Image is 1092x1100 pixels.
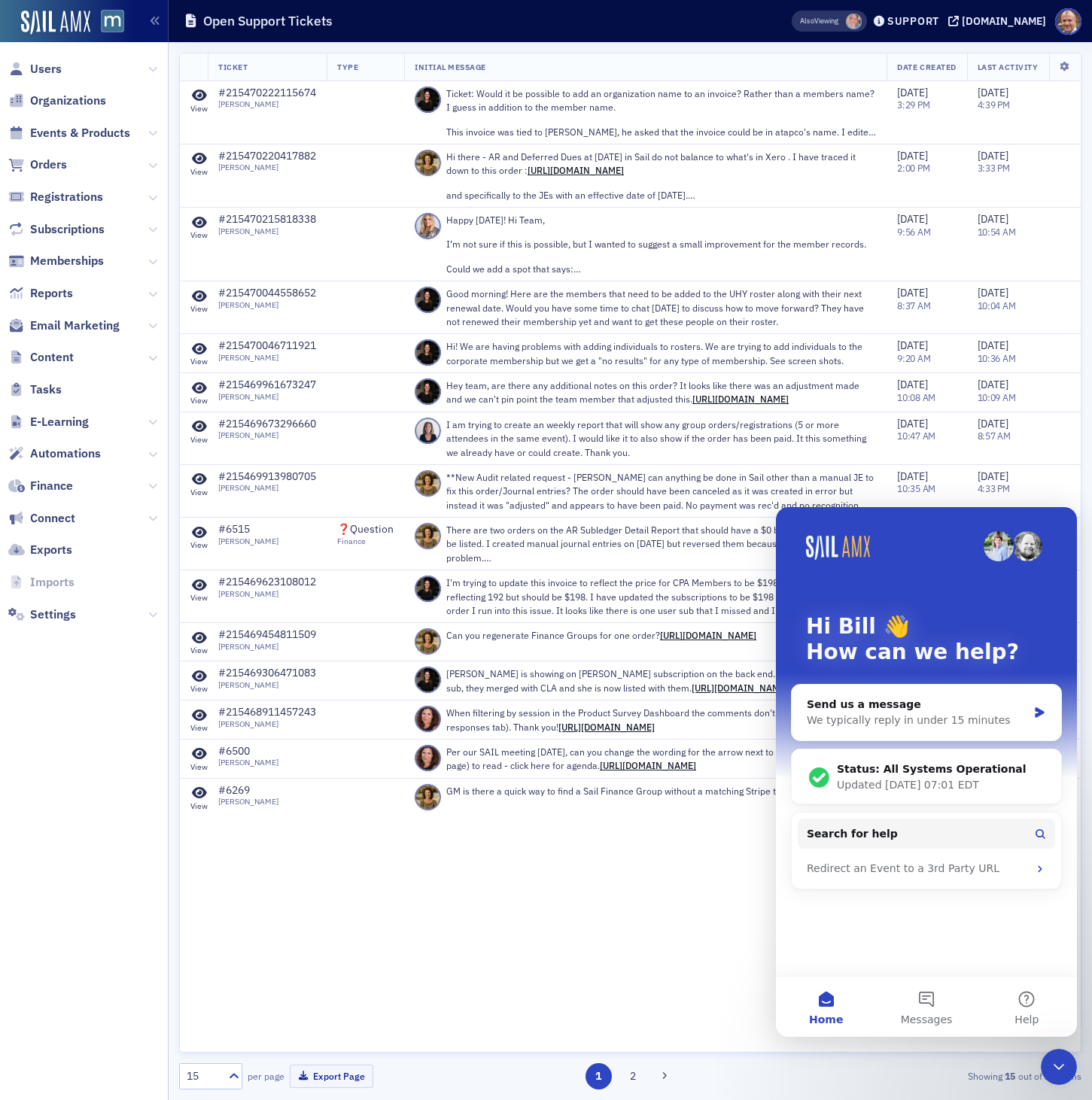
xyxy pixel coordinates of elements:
p: Hi there - AR and Deferred Dues at [DATE] in Sail do not balance to what's in Xero . I have trace... [446,150,876,178]
p: I’m not sure if this is possible, but I wanted to suggest a small improvement for the member reco... [446,237,876,251]
time: 10:47 AM [897,430,935,442]
div: Finance [337,536,394,546]
div: View [190,488,208,497]
a: [URL][DOMAIN_NAME] [692,393,789,405]
span: Reports [30,285,73,302]
div: View [190,762,208,772]
span: Users [30,61,62,77]
p: and specifically to the JEs with an effective date of [DATE]. When comparing the FLINES in Xero w... [446,188,876,202]
p: Hi! We are having problems with adding individuals to rosters. We are trying to add individuals t... [446,339,876,367]
a: Reports [8,285,73,302]
div: #215470215818338 [218,213,316,226]
div: #6515 [218,523,278,536]
div: #215470046711921 [218,339,316,353]
div: #215469454811509 [218,628,316,642]
span: Last Activity [978,62,1039,72]
a: [URL][DOMAIN_NAME] [528,164,624,176]
span: Viewing [800,16,838,26]
span: [DATE] [978,339,1008,352]
span: [DATE] [897,286,928,299]
span: [DATE] [897,339,928,352]
div: #215469913980705 [218,470,316,484]
span: Finance [30,478,73,494]
time: 8:37 AM [897,299,930,311]
iframe: Intercom live chat [1041,1049,1077,1085]
a: [URL][DOMAIN_NAME] [600,759,696,771]
span: Organizations [30,93,106,109]
span: [DATE] [978,212,1008,226]
div: #215470220417882 [218,150,316,163]
div: View [190,396,208,406]
a: Registrations [8,189,103,205]
p: [PERSON_NAME] is showing on [PERSON_NAME] subscription on the back end. I need to cancel this sub... [446,667,876,694]
span: [DATE] [978,86,1008,99]
span: [DATE] [897,469,928,483]
div: [PERSON_NAME] [218,226,316,236]
div: View [190,593,208,603]
div: #215469306471083 [218,667,316,680]
div: ❓Question [337,523,394,536]
div: View [190,801,208,811]
span: [DATE] [897,212,928,226]
span: Settings [30,606,76,623]
a: Email Marketing [8,318,120,334]
a: Automations [8,445,101,462]
time: 10:09 AM [978,391,1016,403]
div: [PERSON_NAME] [218,719,316,729]
time: 10:08 AM [897,391,935,403]
div: Showing out of items [791,1069,1081,1083]
div: Support [887,14,939,28]
a: Imports [8,574,75,591]
span: Subscriptions [30,221,105,238]
a: Organizations [8,93,106,109]
p: Ticket: Would it be possible to add an organization name to an invoice? Rather than a members nam... [446,87,876,114]
div: View [190,304,208,314]
span: [DATE] [897,378,928,391]
div: #215470222115674 [218,87,316,100]
button: Export Page [290,1065,373,1088]
div: #215469673296660 [218,418,316,431]
div: #215469623108012 [218,576,316,589]
a: Settings [8,606,76,623]
div: [PERSON_NAME] [218,99,316,109]
time: 8:57 AM [978,430,1011,442]
time: 3:29 PM [897,99,929,111]
span: Date Created [897,62,956,72]
div: [PERSON_NAME] [218,300,316,310]
div: View [190,684,208,694]
p: Happy [DATE]! Hi Team, [446,213,876,226]
a: Events & Products [8,125,130,141]
span: [DATE] [897,417,928,430]
div: View [190,230,208,240]
div: #6269 [218,784,278,798]
span: Connect [30,510,75,527]
div: [PERSON_NAME] [218,536,278,546]
span: Initial Message [415,62,486,72]
div: [PERSON_NAME] [218,353,316,363]
div: View [190,540,208,550]
p: I am trying to create an weekly report that will show any group orders/registrations (5 or more a... [446,418,876,459]
time: 10:04 AM [978,299,1016,311]
div: View [190,723,208,733]
a: SailAMX [21,11,90,35]
a: [URL][DOMAIN_NAME] [692,682,788,694]
time: 4:33 PM [978,482,1010,494]
div: #215470044558652 [218,287,316,300]
span: Dee Sullivan [846,14,862,29]
p: When filtering by session in the Product Survey Dashboard the comments don't populate (in the sur... [446,706,876,734]
time: 4:39 PM [978,99,1010,111]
